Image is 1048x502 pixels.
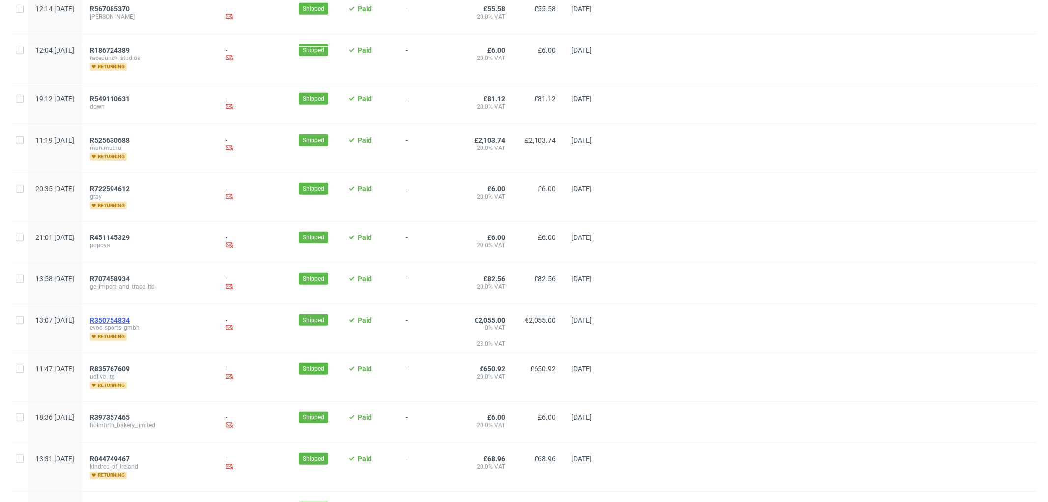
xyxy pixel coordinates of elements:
[534,455,556,463] span: £68.96
[530,365,556,373] span: £650.92
[470,13,505,21] span: 20.0% VAT
[474,136,505,144] span: £2,103.74
[487,413,505,421] span: £6.00
[90,5,130,13] span: R567085370
[470,340,505,355] span: 23.0% VAT
[226,275,283,292] div: -
[90,136,132,144] a: R525630688
[303,274,324,283] span: Shipped
[90,275,132,283] a: R707458934
[90,63,127,71] span: returning
[571,46,592,54] span: [DATE]
[571,316,592,324] span: [DATE]
[487,234,505,241] span: £6.00
[35,46,74,54] span: 12:04 [DATE]
[406,275,454,292] span: -
[358,316,372,324] span: Paid
[406,413,454,431] span: -
[303,94,324,103] span: Shipped
[35,365,74,373] span: 11:47 [DATE]
[90,421,210,429] span: holmfirth_bakery_limited
[90,103,210,111] span: down
[35,455,74,463] span: 13:31 [DATE]
[90,185,130,193] span: R722594612
[534,275,556,283] span: £82.56
[406,185,454,209] span: -
[90,365,132,373] a: R835767609
[303,316,324,325] span: Shipped
[571,365,592,373] span: [DATE]
[358,455,372,463] span: Paid
[90,5,132,13] a: R567085370
[303,46,324,55] span: Shipped
[474,316,505,324] span: €2,055.00
[90,234,130,241] span: R451145329
[303,136,324,145] span: Shipped
[303,413,324,422] span: Shipped
[358,275,372,283] span: Paid
[487,46,505,54] span: £6.00
[358,365,372,373] span: Paid
[303,454,324,463] span: Shipped
[90,316,130,324] span: R350754834
[90,46,130,54] span: R186724389
[480,365,505,373] span: £650.92
[470,103,505,111] span: 20.0% VAT
[90,382,127,389] span: returning
[571,455,592,463] span: [DATE]
[35,275,74,283] span: 13:58 [DATE]
[226,5,283,22] div: -
[571,95,592,103] span: [DATE]
[226,316,283,333] div: -
[538,413,556,421] span: £6.00
[90,202,127,209] span: returning
[470,283,505,291] span: 20.0% VAT
[406,234,454,251] span: -
[90,185,132,193] a: R722594612
[90,333,127,341] span: returning
[571,275,592,283] span: [DATE]
[226,185,283,202] div: -
[90,472,127,479] span: returning
[35,413,74,421] span: 18:36 [DATE]
[483,95,505,103] span: £81.12
[358,46,372,54] span: Paid
[90,13,210,21] span: [PERSON_NAME]
[90,54,210,62] span: facepunch_studios
[90,153,127,161] span: returning
[303,233,324,242] span: Shipped
[90,455,132,463] a: R044749467
[35,316,74,324] span: 13:07 [DATE]
[406,46,454,71] span: -
[90,241,210,249] span: popova
[226,46,283,63] div: -
[90,234,132,241] a: R451145329
[358,413,372,421] span: Paid
[90,95,132,103] a: R549110631
[358,95,372,103] span: Paid
[90,136,130,144] span: R525630688
[571,136,592,144] span: [DATE]
[90,144,210,152] span: manimuthu
[470,241,505,249] span: 20.0% VAT
[226,234,283,251] div: -
[226,136,283,153] div: -
[538,46,556,54] span: £6.00
[226,413,283,431] div: -
[483,5,505,13] span: £55.58
[470,54,505,62] span: 20.0% VAT
[303,184,324,193] span: Shipped
[538,185,556,193] span: £6.00
[90,413,132,421] a: R397357465
[90,275,130,283] span: R707458934
[90,46,132,54] a: R186724389
[35,136,74,144] span: 11:19 [DATE]
[487,185,505,193] span: £6.00
[35,5,74,13] span: 12:14 [DATE]
[35,185,74,193] span: 20:35 [DATE]
[90,373,210,381] span: udlive_ltd
[571,234,592,241] span: [DATE]
[226,365,283,382] div: -
[226,455,283,472] div: -
[525,316,556,324] span: €2,055.00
